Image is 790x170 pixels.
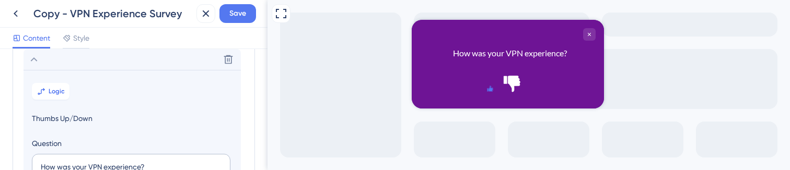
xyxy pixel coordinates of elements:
[23,32,50,44] span: Content
[32,137,233,150] label: Question
[219,4,256,23] button: Save
[49,87,65,95] span: Logic
[32,112,233,125] span: Thumbs Up/Down
[33,6,192,21] div: Copy - VPN Experience Survey
[229,7,246,20] span: Save
[73,32,89,44] span: Style
[144,20,336,108] iframe: UserGuiding Survey
[32,83,69,100] button: Logic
